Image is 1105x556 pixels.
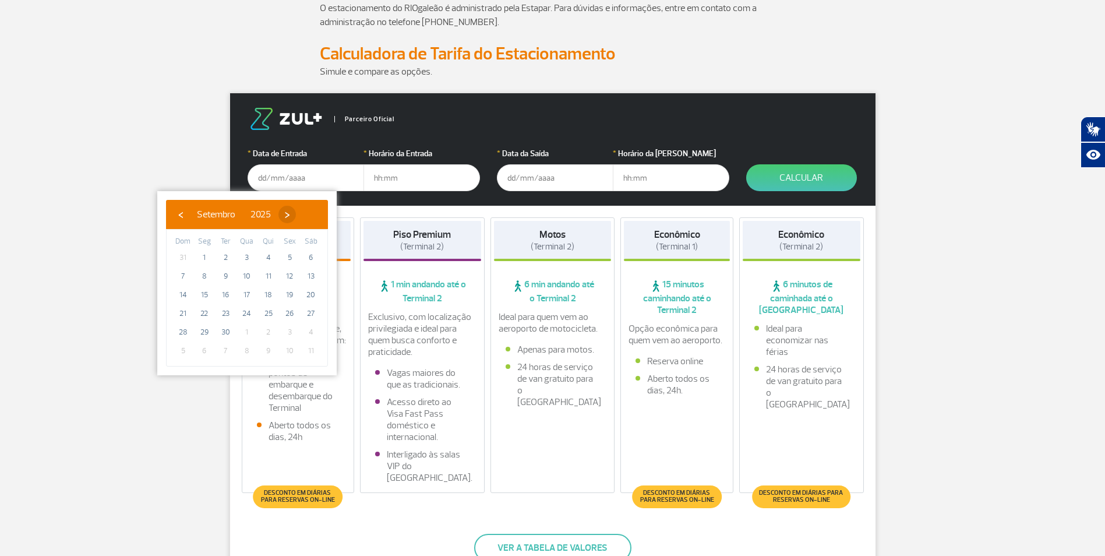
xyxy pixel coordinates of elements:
[746,164,857,191] button: Calcular
[216,286,235,304] span: 16
[216,342,235,360] span: 7
[375,396,469,443] li: Acesso direto ao Visa Fast Pass doméstico e internacional.
[506,344,600,356] li: Apenas para motos.
[189,206,243,223] button: Setembro
[499,311,607,335] p: Ideal para quem vem ao aeroporto de motocicleta.
[238,286,256,304] span: 17
[215,235,236,248] th: weekday
[174,323,192,342] span: 28
[197,209,235,220] span: Setembro
[539,228,566,241] strong: Motos
[238,267,256,286] span: 10
[280,304,299,323] span: 26
[172,206,189,223] button: ‹
[758,490,845,504] span: Desconto em diárias para reservas on-line
[613,164,729,191] input: hh:mm
[259,248,278,267] span: 4
[363,164,480,191] input: hh:mm
[280,342,299,360] span: 10
[257,235,279,248] th: weekday
[636,373,718,396] li: Aberto todos os dias, 24h.
[259,323,278,342] span: 2
[302,304,320,323] span: 27
[216,267,235,286] span: 9
[363,147,480,160] label: Horário da Entrada
[195,286,214,304] span: 15
[174,342,192,360] span: 5
[375,449,469,484] li: Interligado às salas VIP do [GEOGRAPHIC_DATA].
[497,147,613,160] label: Data da Saída
[250,209,271,220] span: 2025
[320,65,786,79] p: Simule e compare as opções.
[754,364,849,410] li: 24 horas de serviço de van gratuito para o [GEOGRAPHIC_DATA]
[779,241,823,252] span: (Terminal 2)
[497,164,613,191] input: dd/mm/aaaa
[174,286,192,304] span: 14
[238,323,256,342] span: 1
[280,267,299,286] span: 12
[248,147,364,160] label: Data de Entrada
[629,323,725,346] p: Opção econômica para quem vem ao aeroporto.
[174,304,192,323] span: 21
[1081,142,1105,168] button: Abrir recursos assistivos.
[157,191,337,375] bs-datepicker-container: calendar
[259,342,278,360] span: 9
[506,361,600,408] li: 24 horas de serviço de van gratuito para o [GEOGRAPHIC_DATA]
[172,207,296,219] bs-datepicker-navigation-view: ​ ​ ​
[778,228,824,241] strong: Econômico
[302,267,320,286] span: 13
[259,490,337,504] span: Desconto em diárias para reservas on-line
[368,311,476,358] p: Exclusivo, com localização privilegiada e ideal para quem busca conforto e praticidade.
[248,164,364,191] input: dd/mm/aaaa
[393,228,451,241] strong: Piso Premium
[400,241,444,252] span: (Terminal 2)
[216,323,235,342] span: 30
[216,304,235,323] span: 23
[375,367,469,390] li: Vagas maiores do que as tradicionais.
[243,206,278,223] button: 2025
[257,420,340,443] li: Aberto todos os dias, 24h
[320,1,786,29] p: O estacionamento do RIOgaleão é administrado pela Estapar. Para dúvidas e informações, entre em c...
[302,323,320,342] span: 4
[195,304,214,323] span: 22
[624,279,730,316] span: 15 minutos caminhando até o Terminal 2
[236,235,258,248] th: weekday
[195,323,214,342] span: 29
[257,356,340,414] li: Fácil acesso aos pontos de embarque e desembarque do Terminal
[174,248,192,267] span: 31
[280,323,299,342] span: 3
[280,286,299,304] span: 19
[494,279,612,304] span: 6 min andando até o Terminal 2
[195,342,214,360] span: 6
[259,304,278,323] span: 25
[656,241,698,252] span: (Terminal 1)
[279,235,301,248] th: weekday
[743,279,860,316] span: 6 minutos de caminhada até o [GEOGRAPHIC_DATA]
[259,267,278,286] span: 11
[654,228,700,241] strong: Econômico
[638,490,715,504] span: Desconto em diárias para reservas on-line
[248,108,324,130] img: logo-zul.png
[278,206,296,223] button: ›
[238,304,256,323] span: 24
[363,279,481,304] span: 1 min andando até o Terminal 2
[195,248,214,267] span: 1
[216,248,235,267] span: 2
[194,235,216,248] th: weekday
[302,248,320,267] span: 6
[334,116,394,122] span: Parceiro Oficial
[531,241,574,252] span: (Terminal 2)
[636,356,718,367] li: Reserva online
[300,235,322,248] th: weekday
[238,248,256,267] span: 3
[1081,117,1105,168] div: Plugin de acessibilidade da Hand Talk.
[172,235,194,248] th: weekday
[1081,117,1105,142] button: Abrir tradutor de língua de sinais.
[174,267,192,286] span: 7
[320,43,786,65] h2: Calculadora de Tarifa do Estacionamento
[613,147,729,160] label: Horário da [PERSON_NAME]
[754,323,849,358] li: Ideal para economizar nas férias
[280,248,299,267] span: 5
